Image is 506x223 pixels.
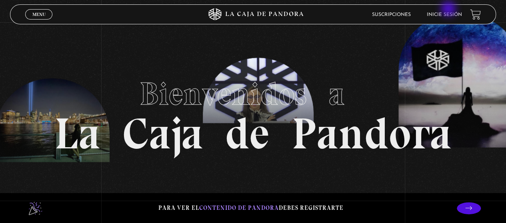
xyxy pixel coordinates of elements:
p: Para ver el debes registrarte [158,203,344,213]
span: Bienvenidos a [140,75,367,113]
span: contenido de Pandora [199,204,279,211]
a: View your shopping cart [470,9,481,20]
span: Menu [32,12,46,17]
a: Suscripciones [372,12,411,17]
span: Cerrar [30,19,48,24]
h1: La Caja de Pandora [54,68,452,156]
a: Inicie sesión [427,12,462,17]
